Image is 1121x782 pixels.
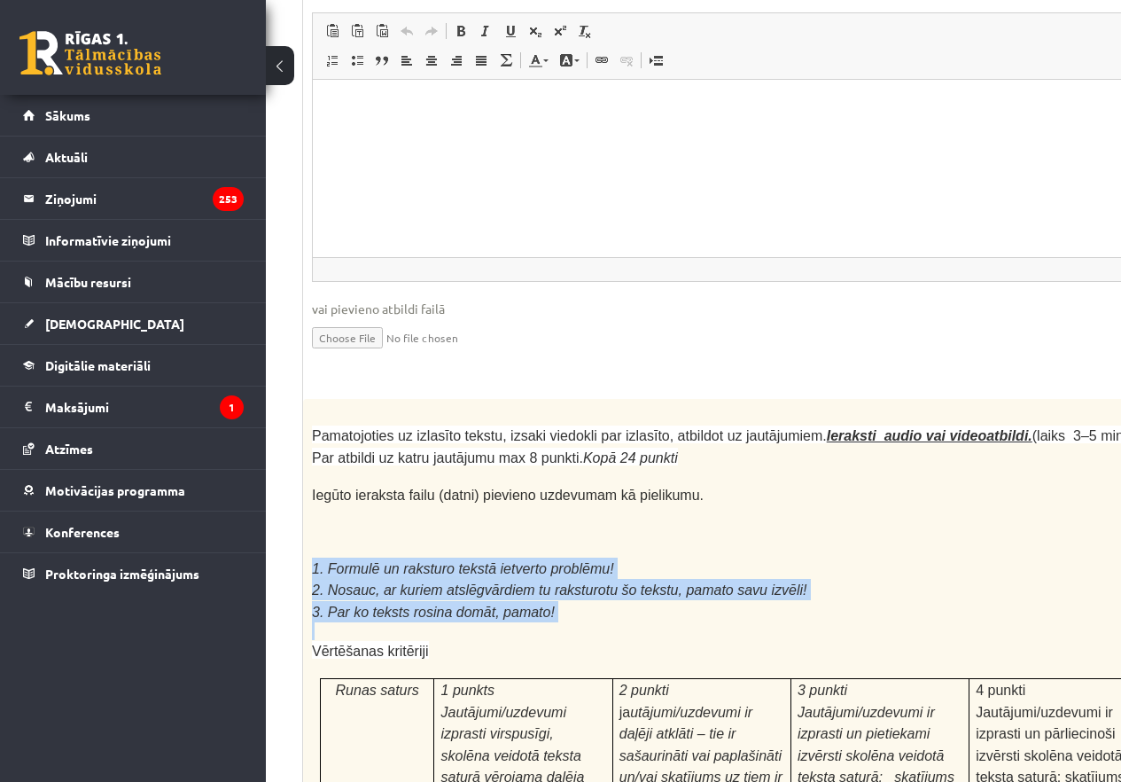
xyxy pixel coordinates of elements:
a: Rīgas 1. Tālmācības vidusskola [19,31,161,75]
a: Block Quote [370,49,394,72]
a: Align Right [444,49,469,72]
a: Italic (Ctrl+I) [473,20,498,43]
span: Sākums [45,107,90,123]
legend: Maksājumi [45,387,244,427]
a: Ziņojumi253 [23,178,244,219]
body: Editor, wiswyg-editor-user-answer-47433854221000 [18,18,913,36]
span: Vērtēšanas kritēriji [312,644,429,659]
a: Remove Format [572,20,597,43]
a: Proktoringa izmēģinājums [23,553,244,594]
i: Kopā 24 punkti [583,450,678,465]
a: Informatīvie ziņojumi [23,220,244,261]
a: Unlink [614,49,639,72]
span: Motivācijas programma [45,482,185,498]
a: Redo (Ctrl+Y) [419,20,444,43]
span: Runas saturs [336,683,419,698]
span: 1. Formulē un raksturo tekstā ietverto problēmu! [312,561,614,576]
span: Iegūto ieraksta failu (datni) pievieno uzdevumam kā pielikumu. [312,488,704,503]
span: [DEMOGRAPHIC_DATA] [45,316,184,332]
a: Konferences [23,512,244,552]
body: Editor, wiswyg-editor-user-answer-47433854357320 [18,18,913,36]
span: Digitālie materiāli [45,357,151,373]
i: 1 [220,395,244,419]
a: Atzīmes [23,428,244,469]
span: 2 punkti [619,683,669,698]
a: Insert/Remove Bulleted List [345,49,370,72]
a: Motivācijas programma [23,470,244,511]
a: Undo (Ctrl+Z) [394,20,419,43]
span: Proktoringa izmēģinājums [45,566,199,582]
a: Subscript [523,20,548,43]
body: Editor, wiswyg-editor-user-answer-47433854141060 [18,18,913,36]
span: 2. Nosauc, ar kuriem atslēgvārdiem tu raksturotu šo tekstu, pamato savu izvēli! [312,583,806,598]
span: Konferences [45,524,120,540]
a: Insert/Remove Numbered List [320,49,345,72]
span: 1 punkts [441,683,494,698]
a: Aktuāli [23,137,244,177]
a: Bold (Ctrl+B) [448,20,473,43]
span: Atzīmes [45,441,93,457]
a: Maksājumi1 [23,387,244,427]
a: Insert Page Break for Printing [643,49,668,72]
span: Aktuāli [45,149,88,165]
a: Paste as plain text (Ctrl+Shift+V) [345,20,370,43]
legend: Informatīvie ziņojumi [45,220,244,261]
a: Paste from Word [370,20,394,43]
i: 253 [213,187,244,211]
span: Mācību resursi [45,274,131,290]
a: Math [494,49,518,72]
a: Superscript [548,20,572,43]
legend: Ziņojumi [45,178,244,219]
a: [DEMOGRAPHIC_DATA] [23,303,244,344]
a: Center [419,49,444,72]
a: Sākums [23,95,244,136]
a: Digitālie materiāli [23,345,244,386]
a: Background Color [554,49,585,72]
body: Editor, wiswyg-editor-user-answer-47433853876520 [18,18,913,36]
a: Underline (Ctrl+U) [498,20,523,43]
a: Align Left [394,49,419,72]
a: Text Color [523,49,554,72]
a: Mācību resursi [23,262,244,302]
a: Justify [469,49,494,72]
a: Link (Ctrl+K) [589,49,614,72]
span: 3. Par ko teksts rosina domāt, pamato! [312,605,555,620]
a: Paste (Ctrl+V) [320,20,345,43]
body: Editor, wiswyg-editor-user-answer-47433854052920 [18,18,913,36]
u: Ieraksti audio vai videoatbildi. [827,428,1032,443]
